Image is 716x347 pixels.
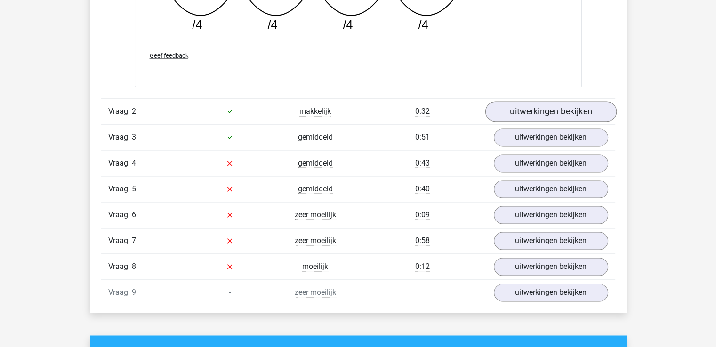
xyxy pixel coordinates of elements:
[415,210,430,220] span: 0:09
[192,18,202,31] tspan: /4
[108,106,132,117] span: Vraag
[295,210,336,220] span: zeer moeilijk
[298,158,333,168] span: gemiddeld
[415,107,430,116] span: 0:32
[108,209,132,221] span: Vraag
[295,288,336,297] span: zeer moeilijk
[485,101,616,122] a: uitwerkingen bekijken
[415,184,430,194] span: 0:40
[415,133,430,142] span: 0:51
[187,287,273,298] div: -
[150,52,188,59] span: Geef feedback
[494,232,608,250] a: uitwerkingen bekijken
[494,206,608,224] a: uitwerkingen bekijken
[132,133,136,142] span: 3
[494,154,608,172] a: uitwerkingen bekijken
[343,18,353,31] tspan: /4
[132,236,136,245] span: 7
[494,128,608,146] a: uitwerkingen bekijken
[299,107,331,116] span: makkelijk
[132,262,136,271] span: 8
[132,210,136,219] span: 6
[267,18,277,31] tspan: /4
[298,133,333,142] span: gemiddeld
[132,158,136,167] span: 4
[108,183,132,195] span: Vraag
[418,18,428,31] tspan: /4
[494,284,608,301] a: uitwerkingen bekijken
[295,236,336,245] span: zeer moeilijk
[108,132,132,143] span: Vraag
[132,107,136,116] span: 2
[415,262,430,271] span: 0:12
[415,236,430,245] span: 0:58
[108,158,132,169] span: Vraag
[298,184,333,194] span: gemiddeld
[108,235,132,246] span: Vraag
[108,261,132,272] span: Vraag
[494,180,608,198] a: uitwerkingen bekijken
[302,262,328,271] span: moeilijk
[132,184,136,193] span: 5
[108,287,132,298] span: Vraag
[415,158,430,168] span: 0:43
[132,288,136,297] span: 9
[494,258,608,276] a: uitwerkingen bekijken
